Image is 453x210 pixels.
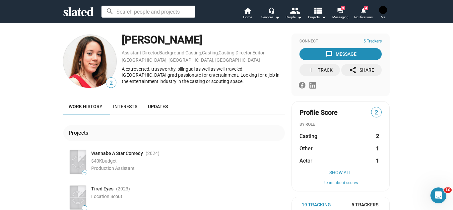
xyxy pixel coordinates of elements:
[143,99,173,114] a: Updates
[219,50,252,55] a: Casting Director
[243,13,252,21] span: Home
[218,51,219,55] span: ,
[243,7,251,15] mat-icon: home
[299,64,340,76] button: Track
[299,145,313,152] span: Other
[108,99,143,114] a: Interests
[268,7,274,13] mat-icon: headset_mic
[91,150,143,157] span: Wannabe A Star Comedy
[101,6,195,18] input: Search people and projects
[299,108,338,117] span: Profile Score
[363,39,382,44] span: 5 Trackers
[91,166,135,171] span: Production Assistant
[341,6,345,10] span: 3
[91,158,102,164] span: $40K
[320,13,328,21] mat-icon: arrow_drop_down
[106,79,116,88] span: 2
[91,194,122,199] span: Location Scout
[299,133,317,140] span: Casting
[308,13,326,21] span: Projects
[113,104,137,109] span: Interests
[82,171,87,175] span: —
[259,7,282,21] button: Services
[70,186,86,209] img: Poster: Tired Eyes
[307,66,315,74] mat-icon: add
[148,104,168,109] span: Updates
[364,6,368,10] span: 4
[273,13,281,21] mat-icon: arrow_drop_down
[341,64,382,76] button: Share
[122,66,285,85] div: A extroverted, trustworthy, bilingual as well as well-traveled, [GEOGRAPHIC_DATA] grad passionate...
[299,39,382,44] div: Connect
[332,13,349,21] span: Messaging
[261,13,280,21] div: Services
[63,99,108,114] a: Work history
[375,5,391,22] button: Jessica FrewMe
[376,157,379,164] strong: 1
[325,48,356,60] div: Message
[252,50,265,55] a: Editor
[63,35,116,88] img: Mariel Ferry
[122,57,260,63] a: [GEOGRAPHIC_DATA], [GEOGRAPHIC_DATA], [GEOGRAPHIC_DATA]
[159,50,201,55] a: Background Casting
[371,108,381,117] span: 2
[376,145,379,152] strong: 1
[376,133,379,140] strong: 2
[302,202,331,208] span: 19 Tracking
[381,13,385,21] span: Me
[349,66,357,74] mat-icon: share
[122,50,159,55] a: Assistant Director
[379,6,387,14] img: Jessica Frew
[299,157,312,164] span: Actor
[122,33,285,47] div: [PERSON_NAME]
[325,50,333,58] mat-icon: message
[444,187,452,193] span: 10
[236,7,259,21] a: Home
[116,186,130,192] span: (2023 )
[305,7,329,21] button: Projects
[313,6,323,15] mat-icon: view_list
[337,7,343,14] mat-icon: forum
[307,64,333,76] div: Track
[349,64,374,76] div: Share
[202,50,218,55] a: Casting
[102,158,117,164] span: budget
[329,7,352,21] a: 3Messaging
[69,104,102,109] span: Work history
[69,129,91,136] div: Projects
[354,13,373,21] span: Notifications
[70,150,86,174] img: Poster: Wannabe A Star Comedy
[286,13,302,21] div: People
[430,187,446,203] iframe: Intercom live chat
[299,180,382,186] button: Learn about scores
[299,48,382,60] button: Message
[360,7,366,13] mat-icon: notifications
[352,202,378,208] span: 5 Trackers
[295,13,303,21] mat-icon: arrow_drop_down
[299,122,382,127] div: BY ROLE
[299,170,382,175] button: Show All
[282,7,305,21] button: People
[201,51,202,55] span: ,
[82,206,87,210] span: —
[352,7,375,21] a: 4Notifications
[290,6,299,15] mat-icon: people
[91,186,113,192] span: Tired Eyes
[146,150,160,157] span: (2024 )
